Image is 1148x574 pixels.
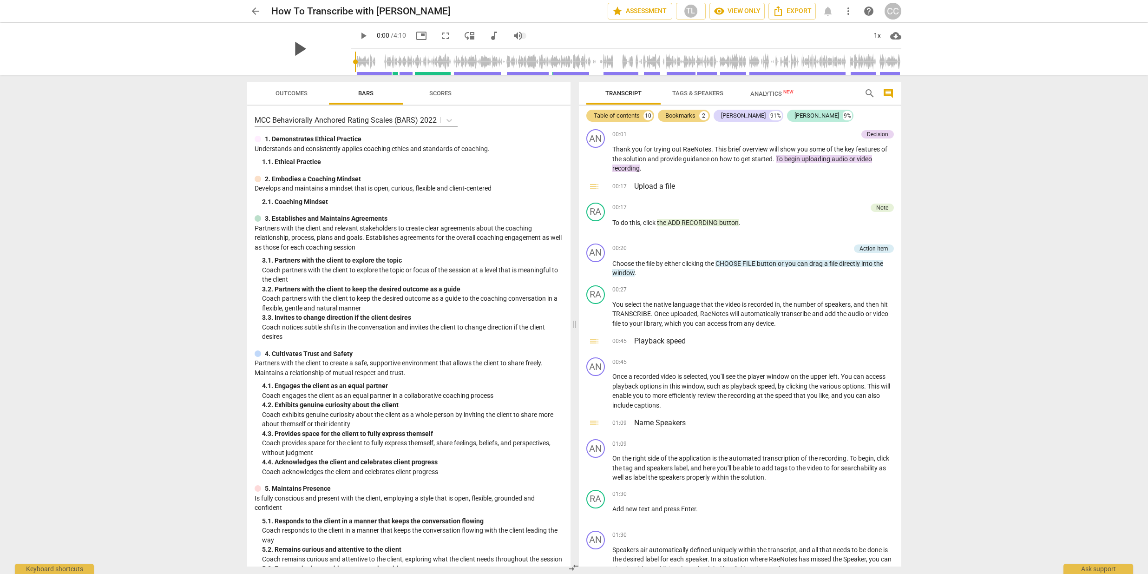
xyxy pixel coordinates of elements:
[841,373,853,380] span: You
[715,301,725,308] span: the
[825,310,837,317] span: add
[623,155,648,163] span: solution
[773,6,812,17] span: Export
[769,145,780,153] span: will
[890,30,901,41] span: cloud_download
[586,129,605,148] div: Change speaker
[722,383,730,390] span: as
[705,260,715,267] span: the
[654,301,673,308] span: native
[809,145,827,153] span: some
[640,165,642,172] span: .
[265,214,387,224] p: 3. Establishes and Maintains Agreements
[648,455,661,462] span: side
[864,88,875,99] span: search
[737,373,748,380] span: the
[857,155,872,163] span: video
[636,260,646,267] span: the
[589,181,600,192] span: toc
[652,392,669,399] span: more
[262,429,563,439] div: 4. 3. Provides space for the client to fully express themself
[630,219,640,226] span: this
[265,134,361,144] p: 1. Demonstrates Ethical Practice
[612,392,633,399] span: enable
[866,301,880,308] span: then
[837,310,848,317] span: the
[262,157,563,167] div: 1. 1. Ethical Practice
[679,455,712,462] span: application
[800,373,810,380] span: the
[265,349,353,359] p: 4. Cultivates Trust and Safety
[643,111,653,120] div: 10
[845,145,856,153] span: key
[791,373,800,380] span: on
[612,165,640,172] span: recording
[676,3,706,20] button: TL
[848,310,866,317] span: audio
[440,30,451,41] span: fullscreen
[262,197,563,207] div: 2. 1. Coaching Mindset
[413,27,430,44] button: Picture in picture
[262,265,563,284] p: Coach partners with the client to explore the topic or focus of the session at a level that is me...
[612,440,627,448] span: 01:09
[634,417,894,429] h3: Name Speakers
[644,145,654,153] span: for
[663,383,669,390] span: in
[668,219,682,226] span: ADD
[807,392,819,399] span: you
[1063,564,1133,574] div: Ask support
[391,32,406,39] span: / 4:10
[654,310,670,317] span: Once
[707,373,710,380] span: ,
[262,438,563,457] p: Coach provides space for the client to fully express themself, share feelings, beliefs, and persp...
[843,6,854,17] span: more_vert
[729,455,762,462] span: automated
[874,260,883,267] span: the
[817,301,825,308] span: of
[711,155,720,163] span: on
[767,373,791,380] span: window
[512,30,524,41] span: volume_up
[831,392,844,399] span: and
[812,310,825,317] span: and
[794,111,839,120] div: [PERSON_NAME]
[863,6,874,17] span: help
[712,455,718,462] span: is
[752,155,773,163] span: started
[844,392,856,399] span: you
[612,286,627,294] span: 00:27
[853,301,866,308] span: and
[856,392,868,399] span: can
[684,4,698,18] div: TL
[287,37,311,61] span: play_arrow
[853,373,866,380] span: can
[589,417,600,429] span: toc
[586,203,605,221] div: Change speaker
[355,27,372,44] button: Play
[255,184,563,193] p: Develops and maintains a mindset that is open, curious, flexible and client-centered
[510,27,526,44] button: Volume
[862,86,877,101] button: Search
[255,115,437,125] p: MCC Behaviorally Anchored Rating Scales (BARS) 2022
[589,336,600,347] span: toc
[728,392,757,399] span: recording
[612,145,632,153] span: Thank
[778,383,786,390] span: by
[621,219,630,226] span: do
[612,244,627,252] span: 00:20
[873,310,888,317] span: video
[783,89,794,94] span: New
[255,144,563,154] p: Understands and consistently applies coaching ethics and standards of coaching.
[634,336,894,347] h3: Playback speed
[856,145,881,153] span: features
[612,204,627,211] span: 00:17
[719,219,739,226] span: button
[877,455,889,462] span: click
[659,402,661,409] span: .
[699,111,708,120] div: 2
[748,373,767,380] span: player
[622,455,633,462] span: the
[485,27,502,44] button: Switch to audio player
[646,260,656,267] span: file
[612,402,634,409] span: include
